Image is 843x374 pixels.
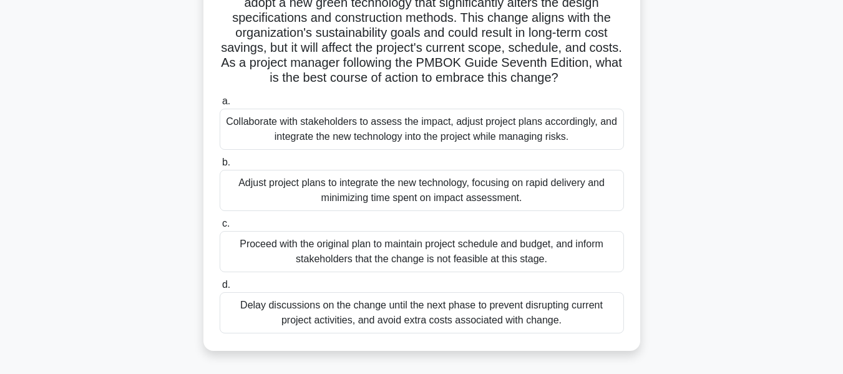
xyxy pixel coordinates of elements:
[220,231,624,272] div: Proceed with the original plan to maintain project schedule and budget, and inform stakeholders t...
[220,170,624,211] div: Adjust project plans to integrate the new technology, focusing on rapid delivery and minimizing t...
[220,109,624,150] div: Collaborate with stakeholders to assess the impact, adjust project plans accordingly, and integra...
[222,218,230,229] span: c.
[222,157,230,167] span: b.
[220,292,624,333] div: Delay discussions on the change until the next phase to prevent disrupting current project activi...
[222,279,230,290] span: d.
[222,96,230,106] span: a.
